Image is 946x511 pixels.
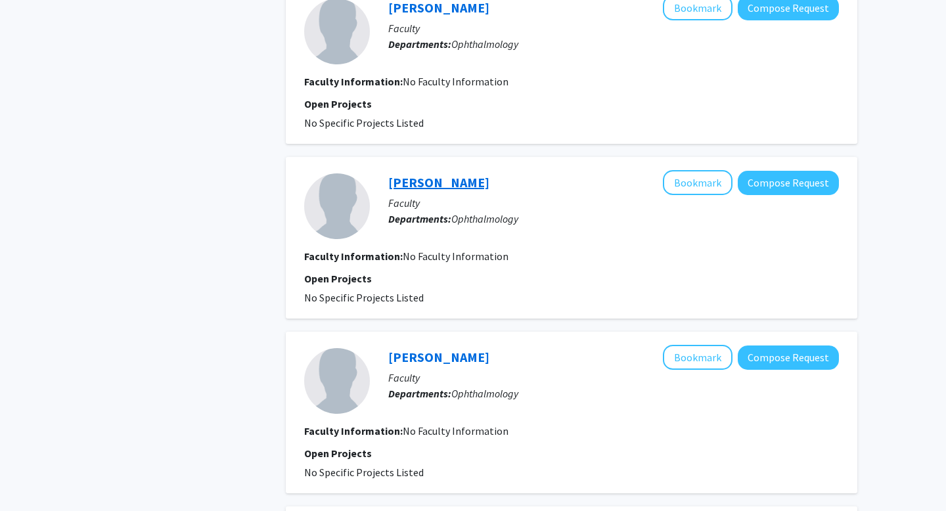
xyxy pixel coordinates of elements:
[451,212,518,225] span: Ophthalmology
[304,466,424,479] span: No Specific Projects Listed
[403,424,508,437] span: No Faculty Information
[304,96,839,112] p: Open Projects
[304,424,403,437] b: Faculty Information:
[388,349,489,365] a: [PERSON_NAME]
[388,195,839,211] p: Faculty
[304,250,403,263] b: Faculty Information:
[304,271,839,286] p: Open Projects
[388,212,451,225] b: Departments:
[451,387,518,400] span: Ophthalmology
[10,452,56,501] iframe: Chat
[663,170,732,195] button: Add Karen Lee to Bookmarks
[304,445,839,461] p: Open Projects
[388,370,839,386] p: Faculty
[403,250,508,263] span: No Faculty Information
[388,20,839,36] p: Faculty
[304,75,403,88] b: Faculty Information:
[304,291,424,304] span: No Specific Projects Listed
[403,75,508,88] span: No Faculty Information
[388,174,489,190] a: [PERSON_NAME]
[304,116,424,129] span: No Specific Projects Listed
[738,171,839,195] button: Compose Request to Karen Lee
[451,37,518,51] span: Ophthalmology
[388,37,451,51] b: Departments:
[663,345,732,370] button: Add Reza Razeghinejad to Bookmarks
[388,387,451,400] b: Departments:
[738,345,839,370] button: Compose Request to Reza Razeghinejad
